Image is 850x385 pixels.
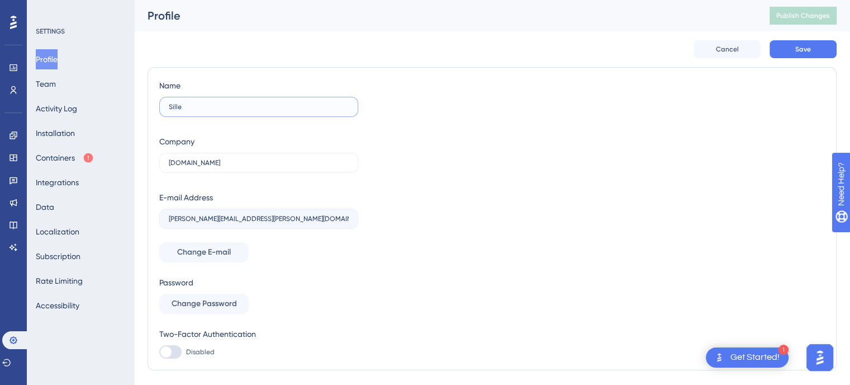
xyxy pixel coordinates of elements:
div: Profile [148,8,742,24]
span: Change E-mail [177,246,231,259]
button: Cancel [694,40,761,58]
input: Name Surname [169,103,349,111]
div: Get Started! [730,351,780,364]
span: Disabled [186,348,215,356]
span: Cancel [716,45,739,54]
span: Change Password [172,297,237,311]
button: Change E-mail [159,242,249,262]
div: Name [159,79,181,92]
span: Need Help? [26,3,70,16]
div: 1 [778,345,789,355]
button: Change Password [159,294,249,314]
button: Team [36,74,56,94]
button: Profile [36,49,58,69]
div: Company [159,135,194,148]
img: launcher-image-alternative-text [713,351,726,364]
button: Activity Log [36,98,77,119]
input: E-mail Address [169,215,349,223]
span: Save [795,45,811,54]
div: Two-Factor Authentication [159,327,358,341]
button: Save [770,40,837,58]
div: Open Get Started! checklist, remaining modules: 1 [706,348,789,368]
button: Publish Changes [770,7,837,25]
button: Rate Limiting [36,271,83,291]
input: Company Name [169,159,349,167]
div: Password [159,276,358,289]
button: Localization [36,222,79,242]
button: Installation [36,123,75,143]
div: SETTINGS [36,27,126,36]
button: Data [36,197,54,217]
iframe: UserGuiding AI Assistant Launcher [803,341,837,374]
button: Containers [36,148,94,168]
button: Integrations [36,172,79,192]
div: E-mail Address [159,191,213,204]
button: Subscription [36,246,80,266]
span: Publish Changes [776,11,830,20]
button: Accessibility [36,295,79,316]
